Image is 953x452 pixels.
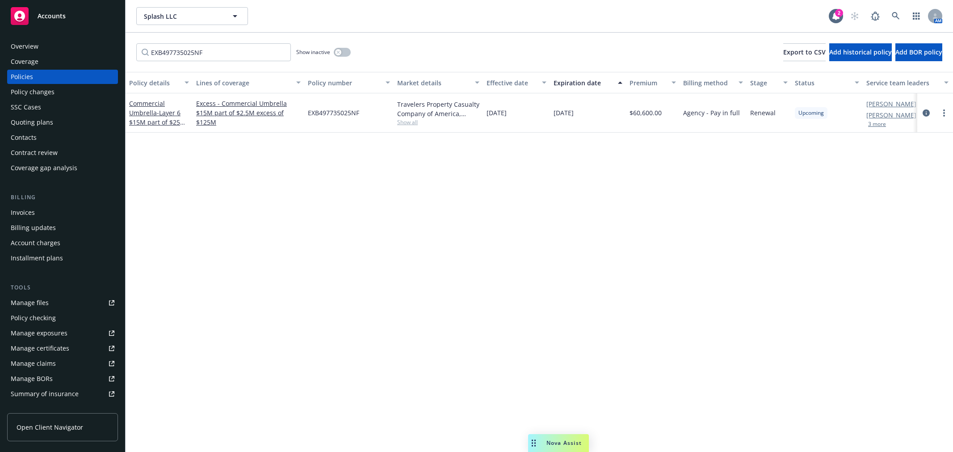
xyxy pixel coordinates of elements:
[829,43,892,61] button: Add historical policy
[895,48,942,56] span: Add BOR policy
[7,387,118,401] a: Summary of insurance
[397,100,479,118] div: Travelers Property Casualty Company of America, Travelers Insurance
[939,108,949,118] a: more
[394,72,483,93] button: Market details
[750,108,776,117] span: Renewal
[11,251,63,265] div: Installment plans
[11,341,69,356] div: Manage certificates
[750,78,778,88] div: Stage
[7,251,118,265] a: Installment plans
[193,72,304,93] button: Lines of coverage
[11,130,37,145] div: Contacts
[747,72,791,93] button: Stage
[308,108,359,117] span: EXB497735025NF
[129,99,186,136] a: Commercial Umbrella
[196,99,301,127] a: Excess - Commercial Umbrella $15M part of $2.5M excess of $125M
[630,108,662,117] span: $60,600.00
[11,296,49,310] div: Manage files
[11,205,35,220] div: Invoices
[7,372,118,386] a: Manage BORs
[11,115,53,130] div: Quoting plans
[308,78,380,88] div: Policy number
[196,78,291,88] div: Lines of coverage
[11,372,53,386] div: Manage BORs
[630,78,666,88] div: Premium
[7,130,118,145] a: Contacts
[11,236,60,250] div: Account charges
[397,118,479,126] span: Show all
[907,7,925,25] a: Switch app
[783,43,826,61] button: Export to CSV
[7,54,118,69] a: Coverage
[7,70,118,84] a: Policies
[11,54,38,69] div: Coverage
[683,108,740,117] span: Agency - Pay in full
[7,146,118,160] a: Contract review
[129,78,179,88] div: Policy details
[868,121,886,127] button: 3 more
[129,109,186,136] span: - Layer 6 $15M part of $25M XS $125M
[546,439,582,447] span: Nova Assist
[835,9,843,17] div: 2
[783,48,826,56] span: Export to CSV
[11,326,67,340] div: Manage exposures
[7,311,118,325] a: Policy checking
[795,78,849,88] div: Status
[866,99,916,109] a: [PERSON_NAME]
[7,85,118,99] a: Policy changes
[126,72,193,93] button: Policy details
[7,356,118,371] a: Manage claims
[397,78,470,88] div: Market details
[866,7,884,25] a: Report a Bug
[11,39,38,54] div: Overview
[144,12,221,21] span: Splash LLC
[7,4,118,29] a: Accounts
[304,72,394,93] button: Policy number
[38,13,66,20] span: Accounts
[863,72,952,93] button: Service team leaders
[11,311,56,325] div: Policy checking
[487,108,507,117] span: [DATE]
[798,109,824,117] span: Upcoming
[7,39,118,54] a: Overview
[626,72,680,93] button: Premium
[846,7,864,25] a: Start snowing
[829,48,892,56] span: Add historical policy
[11,356,56,371] div: Manage claims
[683,78,733,88] div: Billing method
[136,43,291,61] input: Filter by keyword...
[11,100,41,114] div: SSC Cases
[887,7,905,25] a: Search
[296,48,330,56] span: Show inactive
[11,146,58,160] div: Contract review
[136,7,248,25] button: Splash LLC
[7,341,118,356] a: Manage certificates
[791,72,863,93] button: Status
[866,78,939,88] div: Service team leaders
[7,193,118,202] div: Billing
[11,85,55,99] div: Policy changes
[7,283,118,292] div: Tools
[554,78,613,88] div: Expiration date
[866,110,916,120] a: [PERSON_NAME]
[487,78,537,88] div: Effective date
[528,434,589,452] button: Nova Assist
[7,161,118,175] a: Coverage gap analysis
[7,100,118,114] a: SSC Cases
[11,161,77,175] div: Coverage gap analysis
[7,326,118,340] a: Manage exposures
[680,72,747,93] button: Billing method
[11,221,56,235] div: Billing updates
[7,115,118,130] a: Quoting plans
[550,72,626,93] button: Expiration date
[895,43,942,61] button: Add BOR policy
[7,296,118,310] a: Manage files
[483,72,550,93] button: Effective date
[7,205,118,220] a: Invoices
[921,108,932,118] a: circleInformation
[7,221,118,235] a: Billing updates
[528,434,539,452] div: Drag to move
[7,236,118,250] a: Account charges
[554,108,574,117] span: [DATE]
